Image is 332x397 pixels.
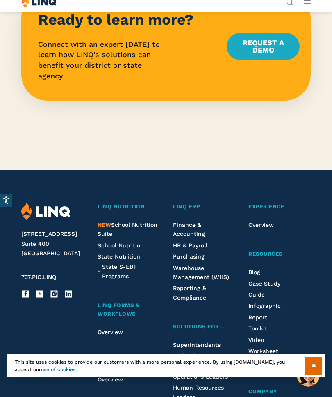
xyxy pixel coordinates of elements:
[248,203,311,211] a: Experience
[64,290,73,298] a: LinkedIn
[248,388,277,395] span: Company
[41,367,77,372] a: use of cookies.
[248,291,265,298] a: Guide
[173,285,206,300] a: Reporting & Compliance
[248,348,278,354] a: Worksheet
[102,263,137,279] span: State S-EBT Programs
[98,203,160,211] a: LINQ Nutrition
[173,242,207,249] a: HR & Payroll
[248,314,267,321] a: Report
[98,302,139,317] span: LINQ Forms & Workflows
[38,39,218,81] p: Connect with an expert [DATE] to learn how LINQ’s solutions can benefit your district or state ag...
[173,222,205,237] a: Finance & Accounting
[173,203,200,210] span: LINQ ERP
[102,262,160,281] a: State S-EBT Programs
[21,290,30,298] a: Facebook
[50,290,58,298] a: Instagram
[248,280,280,287] a: Case Study
[98,242,144,249] a: School Nutrition
[173,203,235,211] a: LINQ ERP
[98,329,123,335] a: Overview
[7,354,325,377] div: This site uses cookies to provide our customers with a more personal experience. By using [DOMAIN...
[21,229,88,259] address: [STREET_ADDRESS] Suite 400 [GEOGRAPHIC_DATA]
[248,337,264,343] a: Video
[98,253,140,260] a: State Nutrition
[38,12,218,28] h3: Ready to learn more?
[248,302,281,309] a: Infographic
[173,342,221,348] a: Superintendents
[98,301,160,319] a: LINQ Forms & Workflows
[227,33,300,60] a: Request a Demo
[248,251,282,257] span: Resources
[248,325,267,332] a: Toolkit
[248,388,311,396] a: Company
[98,222,157,237] span: School Nutrition Suite
[248,269,260,275] a: Blog
[248,250,311,259] a: Resources
[248,222,274,228] a: Overview
[98,222,111,228] span: NEW
[173,353,232,359] a: Technology Directors
[173,253,205,260] a: Purchasing
[248,203,284,210] span: Experience
[98,203,145,210] span: LINQ Nutrition
[36,290,44,298] a: X
[98,222,157,237] a: NEWSchool Nutrition Suite
[21,203,71,220] img: LINQ | K‑12 Software
[173,265,229,280] a: Warehouse Management (WHS)
[21,274,56,280] span: 737.PIC.LINQ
